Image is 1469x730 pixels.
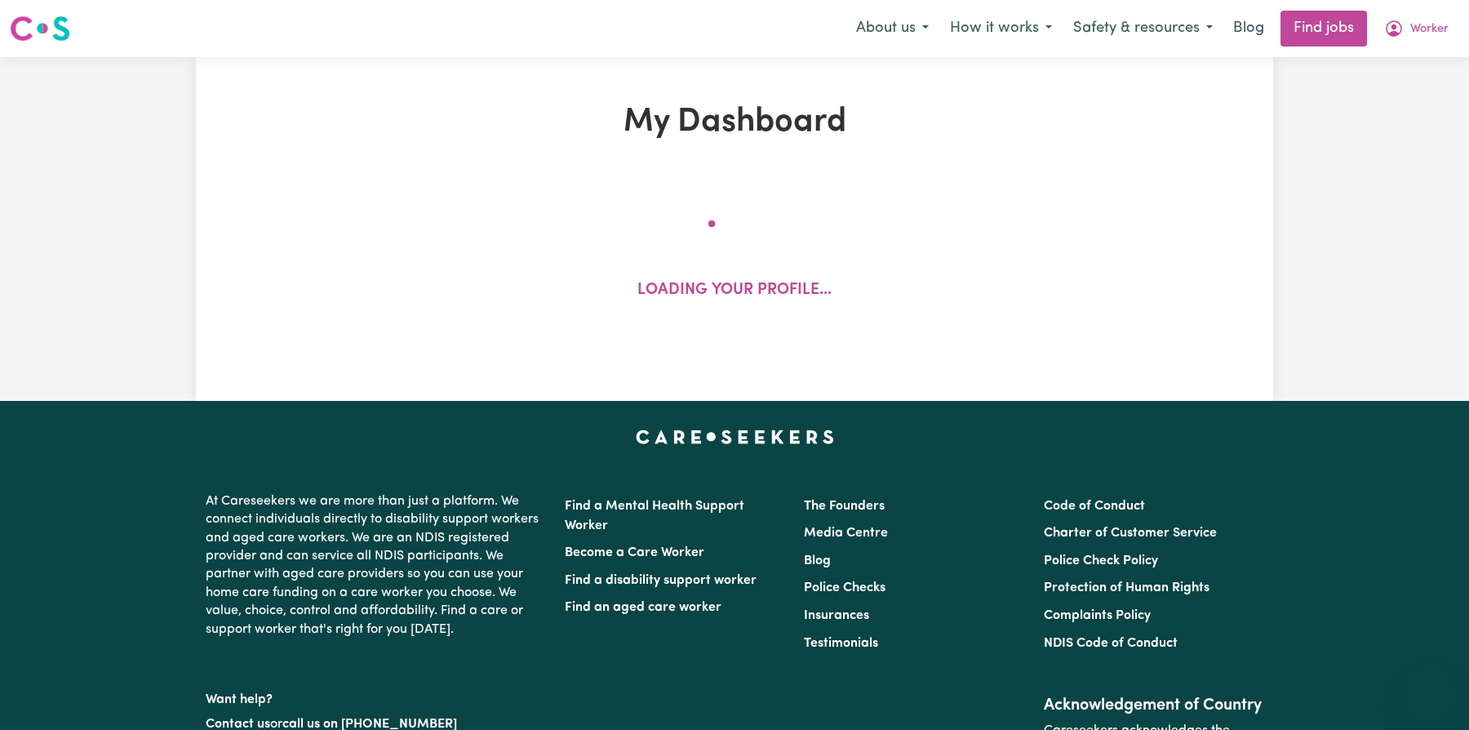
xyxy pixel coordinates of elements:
[206,486,545,645] p: At Careseekers we are more than just a platform. We connect individuals directly to disability su...
[804,609,869,622] a: Insurances
[1044,527,1217,540] a: Charter of Customer Service
[804,581,885,594] a: Police Checks
[1063,11,1223,46] button: Safety & resources
[385,103,1084,142] h1: My Dashboard
[636,430,834,443] a: Careseekers home page
[1374,11,1459,46] button: My Account
[637,279,832,303] p: Loading your profile...
[804,554,831,568] a: Blog
[565,500,744,532] a: Find a Mental Health Support Worker
[804,637,878,650] a: Testimonials
[1223,11,1274,47] a: Blog
[565,601,721,614] a: Find an aged care worker
[1044,554,1158,568] a: Police Check Policy
[1404,665,1456,717] iframe: Button to launch messaging window
[939,11,1063,46] button: How it works
[565,546,704,559] a: Become a Care Worker
[1044,500,1145,513] a: Code of Conduct
[1280,11,1367,47] a: Find jobs
[1044,637,1178,650] a: NDIS Code of Conduct
[1044,581,1209,594] a: Protection of Human Rights
[10,10,70,47] a: Careseekers logo
[845,11,939,46] button: About us
[1044,696,1263,715] h2: Acknowledgement of Country
[1410,20,1449,38] span: Worker
[206,684,545,709] p: Want help?
[804,500,885,513] a: The Founders
[804,527,888,540] a: Media Centre
[10,14,70,43] img: Careseekers logo
[1044,609,1151,622] a: Complaints Policy
[565,574,757,587] a: Find a disability support worker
